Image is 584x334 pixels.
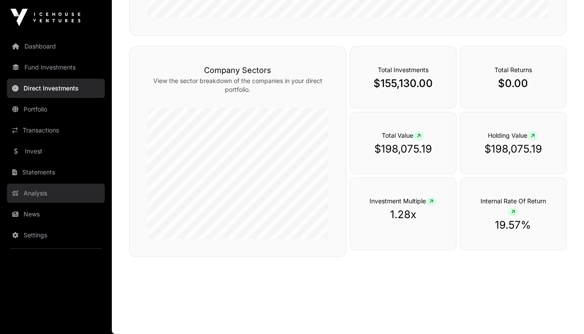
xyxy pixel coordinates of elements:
span: Total Value [382,132,424,139]
p: $198,075.19 [478,142,549,156]
span: Total Investments [378,66,428,73]
a: Invest [7,142,105,161]
a: Settings [7,226,105,245]
p: 1.28x [368,208,439,222]
p: 19.57% [478,218,549,232]
a: Transactions [7,121,105,140]
iframe: Chat Widget [540,292,584,334]
h3: Company Sectors [147,64,328,77]
span: Investment Multiple [370,197,437,205]
a: Dashboard [7,37,105,56]
span: Total Returns [494,66,532,73]
a: Direct Investments [7,79,105,98]
a: Fund Investments [7,58,105,77]
span: Holding Value [488,132,538,139]
a: Analysis [7,184,105,203]
p: $155,130.00 [368,77,439,90]
p: $0.00 [478,77,549,90]
a: Statements [7,163,105,182]
img: Icehouse Ventures Logo [10,9,80,26]
p: $198,075.19 [368,142,439,156]
span: Internal Rate Of Return [480,197,546,215]
a: Portfolio [7,100,105,119]
a: News [7,205,105,224]
p: View the sector breakdown of the companies in your direct portfolio. [147,77,328,94]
